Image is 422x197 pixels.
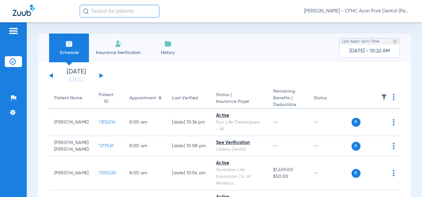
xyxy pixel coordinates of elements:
img: hamburger-icon [8,27,18,35]
img: Search Icon [83,8,89,14]
td: [PERSON_NAME] [PERSON_NAME] [49,136,94,156]
td: -- [309,136,352,156]
span: $50.00 [273,173,303,180]
th: Status [309,88,352,109]
span: P [352,118,360,127]
div: Patient ID [99,92,113,105]
img: group-dot-blue.svg [393,94,395,100]
span: Last Appt. Sync Time: [342,38,380,45]
td: -- [309,156,352,190]
iframe: Chat Widget [390,166,422,197]
input: Search for patients [80,5,159,18]
img: Zuub Logo [13,5,35,16]
td: 8:00 AM [124,156,167,190]
img: group-dot-blue.svg [393,143,395,149]
img: last sync help info [393,39,397,44]
span: -- [273,120,278,125]
th: Remaining Benefits | [268,88,309,109]
div: Last Verified [172,95,206,102]
span: 1217561 [99,144,113,148]
td: [PERSON_NAME] [49,156,94,190]
div: Sun Life/Dentaquest - AI [216,119,263,133]
li: [DATE] [57,69,95,83]
span: P [352,142,360,151]
span: [PERSON_NAME] - CFHC Avon Park Dental (Peds) [304,8,409,14]
div: Appointment [129,95,162,102]
div: Guardian Life Insurance Co. of America [216,167,263,187]
img: filter.svg [381,94,387,100]
div: See Verification [216,140,263,146]
span: -- [273,144,278,148]
div: Active [216,160,263,167]
img: Manual Insurance Verification [115,40,122,48]
img: Schedule [65,40,73,48]
div: Patient Name [54,95,82,102]
span: P [352,169,360,178]
td: [PERSON_NAME] [49,109,94,136]
span: History [153,49,183,56]
img: History [164,40,172,48]
div: Active [216,112,263,119]
td: -- [309,109,352,136]
a: [DATE] [57,76,95,83]
span: Deductible [273,102,303,108]
th: Status | [211,88,268,109]
span: Insurance Verification [94,49,143,56]
div: Liberty Dental [216,146,263,153]
span: 1300214 [99,120,115,125]
td: 8:00 AM [124,136,167,156]
div: Last Verified [172,95,198,102]
div: Patient ID [99,92,119,105]
span: $1,459.00 [273,167,303,173]
img: group-dot-blue.svg [393,119,395,125]
div: Appointment [129,95,156,102]
span: Schedule [54,49,84,56]
span: 1105020 [99,171,116,175]
td: 8:00 AM [124,109,167,136]
span: Insurance Payer [216,98,263,105]
span: [DATE] - 10:22 AM [349,48,390,54]
td: [DATE] 10:54 AM [167,156,211,190]
td: [DATE] 10:08 PM [167,136,211,156]
td: [DATE] 10:36 PM [167,109,211,136]
div: Patient Name [54,95,89,102]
